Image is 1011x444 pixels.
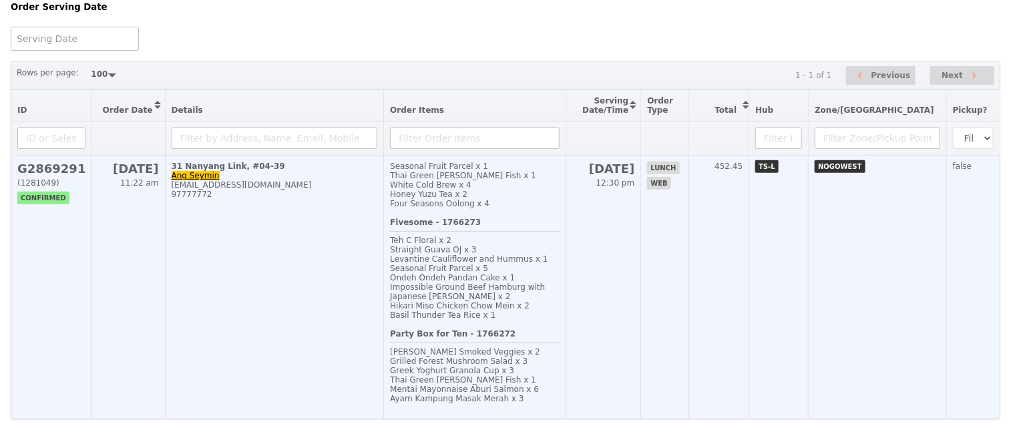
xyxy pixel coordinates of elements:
input: Filter Hub [755,128,802,149]
a: Ang Seymin [172,171,220,180]
div: [EMAIL_ADDRESS][DOMAIN_NAME] [172,180,378,190]
h2: G2869291 [17,162,85,176]
input: Filter by Address, Name, Email, Mobile [172,128,378,149]
span: Mentai Mayonnaise Aburi Salmon x 6 [390,385,539,394]
span: TS-L [755,160,779,173]
span: Ayam Kampung Masak Merah x 3 [390,394,524,403]
input: Serving Date [11,27,139,51]
span: 12:30 pm [596,178,635,188]
span: ID [17,105,27,115]
span: Thai Green [PERSON_NAME] Fish x 1 [390,375,536,385]
input: Filter Zone/Pickup Point [815,128,940,149]
span: Details [172,105,203,115]
span: Impossible Ground Beef Hamburg with Japanese [PERSON_NAME] x 2 [390,282,545,301]
span: Seasonal Fruit Parcel x 5 [390,264,488,273]
span: 11:22 am [120,178,158,188]
span: confirmed [17,192,69,204]
span: false [953,162,972,171]
span: Next [942,67,963,83]
span: Grilled Forest Mushroom Salad x 3 [390,357,528,366]
div: White Cold Brew x 4 [390,180,560,190]
input: Filter Order Items [390,128,560,149]
span: Hub [755,105,773,115]
h2: [DATE] [572,162,634,176]
button: Next [930,66,994,85]
span: Basil Thunder Tea Rice x 1 [390,310,495,320]
b: Party Box for Ten - 1766272 [390,329,516,339]
div: Honey Yuzu Tea x 2 [390,190,560,199]
span: Order Items [390,105,444,115]
div: Seasonal Fruit Parcel x 1 [390,162,560,171]
h5: Order Serving Date [11,2,162,12]
input: ID or Salesperson name [17,128,85,149]
span: 452.45 [715,162,743,171]
span: Levantine Cauliflower and Hummus x 1 [390,254,548,264]
span: Teh C Floral x 2 [390,236,451,245]
span: Order Type [647,96,673,115]
div: 1 - 1 of 1 [795,71,831,80]
label: Rows per page: [17,66,79,79]
span: Hikari Miso Chicken Chow Mein x 2 [390,301,530,310]
span: [PERSON_NAME] Smoked Veggies x 2 [390,347,540,357]
span: web [647,177,670,190]
span: lunch [647,162,679,174]
button: Previous [846,66,916,85]
div: (1281049) [17,178,85,188]
div: Thai Green [PERSON_NAME] Fish x 1 [390,171,560,180]
span: Pickup? [953,105,988,115]
span: Greek Yoghurt Granola Cup x 3 [390,366,514,375]
span: Straight Guava OJ x 3 [390,245,477,254]
b: Fivesome - 1766273 [390,218,481,227]
div: 31 Nanyang Link, #04-39 [172,162,378,171]
h2: [DATE] [98,162,158,176]
span: Previous [871,67,911,83]
span: Ondeh Ondeh Pandan Cake x 1 [390,273,515,282]
div: Four Seasons Oolong x 4 [390,199,560,208]
span: NOGOWEST [815,160,865,173]
span: Zone/[GEOGRAPHIC_DATA] [815,105,934,115]
div: 97777772 [172,190,378,199]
